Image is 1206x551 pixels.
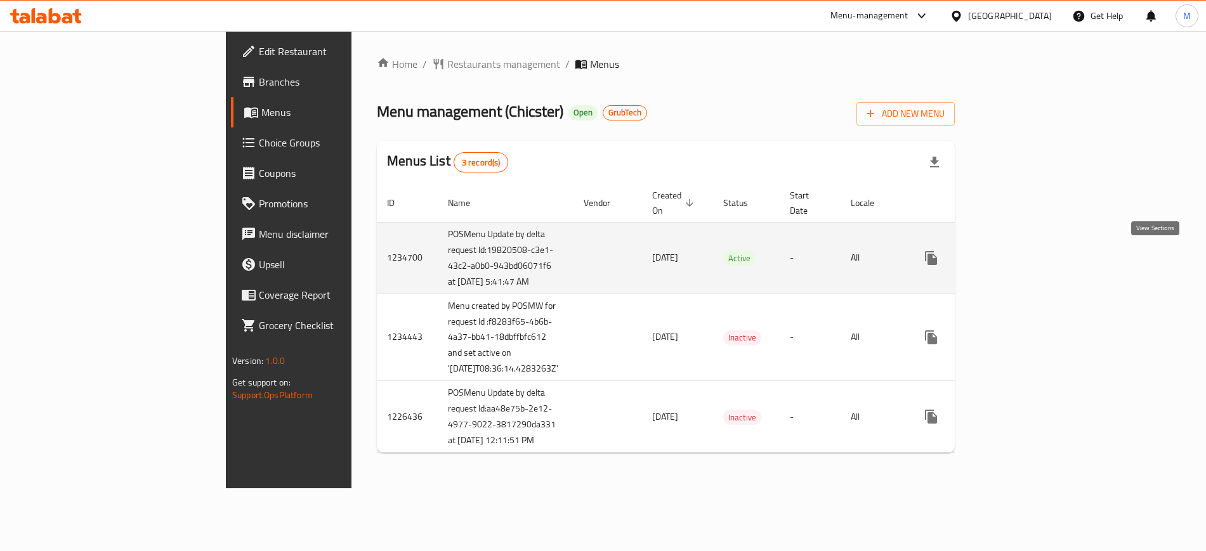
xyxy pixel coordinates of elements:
[841,222,906,294] td: All
[780,381,841,453] td: -
[259,44,417,59] span: Edit Restaurant
[454,157,508,169] span: 3 record(s)
[723,251,756,266] span: Active
[377,184,1048,453] table: enhanced table
[259,226,417,242] span: Menu disclaimer
[856,102,955,126] button: Add New Menu
[231,36,427,67] a: Edit Restaurant
[448,195,487,211] span: Name
[377,97,563,126] span: Menu management ( Chicster )
[259,257,417,272] span: Upsell
[232,374,291,391] span: Get support on:
[1183,9,1191,23] span: M
[265,353,285,369] span: 1.0.0
[780,222,841,294] td: -
[231,67,427,97] a: Branches
[947,401,977,432] button: Change Status
[830,8,908,23] div: Menu-management
[968,9,1052,23] div: [GEOGRAPHIC_DATA]
[231,219,427,249] a: Menu disclaimer
[841,381,906,453] td: All
[438,222,574,294] td: POSMenu Update by delta request Id:19820508-c3e1-43c2-a0b0-943bd06071f6 at [DATE] 5:41:47 AM
[652,408,678,425] span: [DATE]
[947,322,977,353] button: Change Status
[568,105,598,120] div: Open
[916,401,947,432] button: more
[916,243,947,273] button: more
[259,165,417,181] span: Coupons
[867,106,945,122] span: Add New Menu
[565,56,570,72] li: /
[916,322,947,353] button: more
[906,184,1048,223] th: Actions
[851,195,891,211] span: Locale
[261,105,417,120] span: Menus
[919,147,950,178] div: Export file
[231,249,427,280] a: Upsell
[652,249,678,266] span: [DATE]
[232,353,263,369] span: Version:
[584,195,627,211] span: Vendor
[259,135,417,150] span: Choice Groups
[387,195,411,211] span: ID
[232,387,313,403] a: Support.OpsPlatform
[438,294,574,381] td: Menu created by POSMW for request Id :f8283f65-4b6b-4a37-bb41-18dbffbfc612 and set active on '[DA...
[723,410,761,425] span: Inactive
[259,74,417,89] span: Branches
[231,188,427,219] a: Promotions
[432,56,560,72] a: Restaurants management
[259,196,417,211] span: Promotions
[259,318,417,333] span: Grocery Checklist
[377,56,955,72] nav: breadcrumb
[603,107,646,118] span: GrubTech
[447,56,560,72] span: Restaurants management
[454,152,509,172] div: Total records count
[841,294,906,381] td: All
[387,152,508,172] h2: Menus List
[780,294,841,381] td: -
[231,97,427,127] a: Menus
[723,330,761,345] span: Inactive
[652,188,698,218] span: Created On
[259,287,417,302] span: Coverage Report
[723,330,761,346] div: Inactive
[790,188,825,218] span: Start Date
[947,243,977,273] button: Change Status
[590,56,619,72] span: Menus
[652,328,678,345] span: [DATE]
[568,107,598,118] span: Open
[231,310,427,340] a: Grocery Checklist
[723,195,764,211] span: Status
[438,381,574,453] td: POSMenu Update by delta request Id:aa48e75b-2e12-4977-9022-3817290da331 at [DATE] 12:11:51 PM
[231,158,427,188] a: Coupons
[231,280,427,310] a: Coverage Report
[231,127,427,158] a: Choice Groups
